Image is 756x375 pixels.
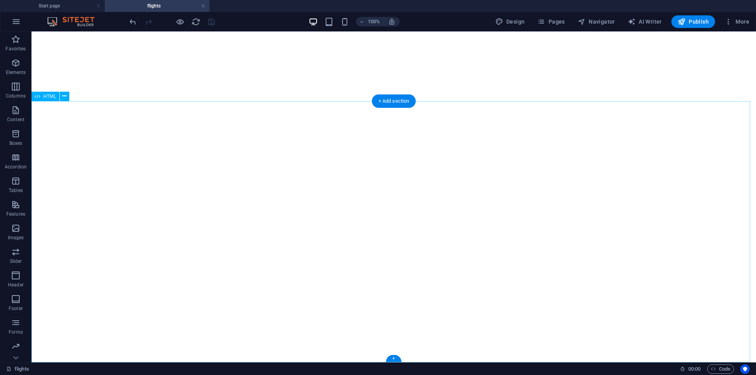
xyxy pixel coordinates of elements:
[5,353,26,359] p: Marketing
[578,18,615,26] span: Navigator
[386,355,401,362] div: +
[388,18,395,25] i: On resize automatically adjust zoom level to fit chosen device.
[128,17,137,26] button: undo
[7,116,24,123] p: Content
[5,164,27,170] p: Accordion
[105,2,209,10] h4: flights
[10,258,22,264] p: Slider
[6,93,26,99] p: Columns
[537,18,565,26] span: Pages
[356,17,384,26] button: 100%
[8,282,24,288] p: Header
[628,18,662,26] span: AI Writer
[6,211,25,217] p: Features
[9,140,22,146] p: Boxes
[495,18,525,26] span: Design
[721,15,752,28] button: More
[9,329,23,335] p: Forms
[680,364,701,374] h6: Session time
[694,366,695,372] span: :
[368,17,380,26] h6: 100%
[678,18,709,26] span: Publish
[6,69,26,76] p: Elements
[624,15,665,28] button: AI Writer
[6,46,26,52] p: Favorites
[191,17,200,26] button: reload
[534,15,568,28] button: Pages
[707,364,734,374] button: Code
[6,364,29,374] a: Click to cancel selection. Double-click to open Pages
[574,15,618,28] button: Navigator
[671,15,715,28] button: Publish
[740,364,750,374] button: Usercentrics
[492,15,528,28] button: Design
[711,364,730,374] span: Code
[724,18,749,26] span: More
[372,94,416,108] div: + Add section
[43,94,56,99] span: HTML
[8,235,24,241] p: Images
[9,305,23,312] p: Footer
[128,17,137,26] i: Undo: Change HTML (Ctrl+Z)
[688,364,700,374] span: 00 00
[45,17,104,26] img: Editor Logo
[9,187,23,194] p: Tables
